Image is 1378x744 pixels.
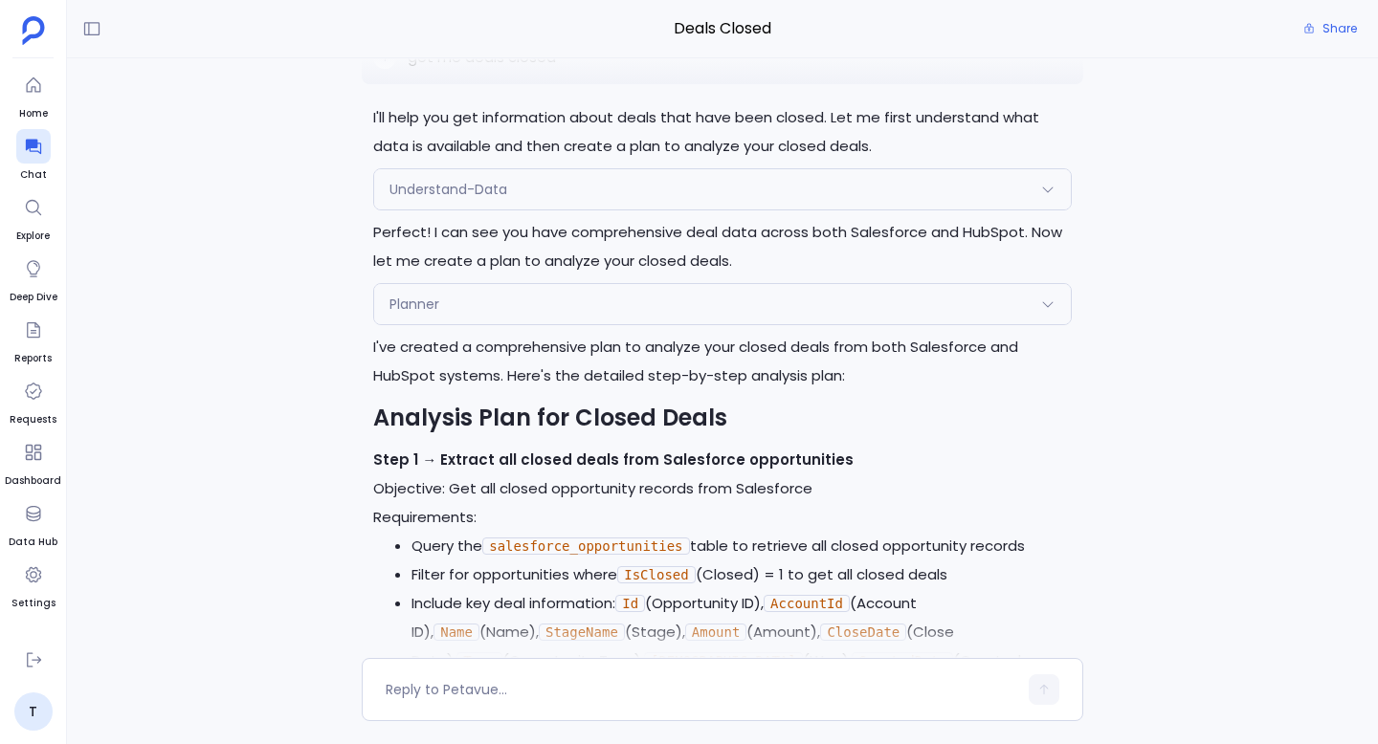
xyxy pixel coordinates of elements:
[11,596,56,611] span: Settings
[10,374,56,427] a: Requests
[373,449,854,470] strong: Step 1 → Extract all closed deals from Salesforce opportunities
[10,252,57,305] a: Deep Dive
[482,537,689,555] code: salesforce_opportunities
[14,351,52,366] span: Reports
[16,229,51,244] span: Explore
[373,333,1072,390] p: I've created a comprehensive plan to analyze your closed deals from both Salesforce and HubSpot s...
[16,106,51,121] span: Home
[5,473,61,489] span: Dashboard
[615,595,645,612] code: Id
[389,295,439,314] span: Planner
[10,412,56,427] span: Requests
[16,190,51,244] a: Explore
[1292,15,1368,42] button: Share
[22,16,45,45] img: petavue logo
[16,167,51,183] span: Chat
[373,503,1072,532] p: Requirements:
[16,68,51,121] a: Home
[10,290,57,305] span: Deep Dive
[617,566,695,583] code: IsClosed
[1322,21,1357,36] span: Share
[9,535,57,550] span: Data Hub
[764,595,850,612] code: AccountId
[9,496,57,550] a: Data Hub
[373,402,1072,434] h2: Analysis Plan for Closed Deals
[411,532,1072,560] li: Query the table to retrieve all closed opportunity records
[14,313,52,366] a: Reports
[389,180,507,199] span: Understand-Data
[411,589,1072,704] li: Include key deal information: (Opportunity ID), (Account ID), (Name), (Stage), (Amount), (Close D...
[373,103,1072,161] p: I'll help you get information about deals that have been closed. Let me first understand what dat...
[411,560,1072,589] li: Filter for opportunities where (Closed) = 1 to get all closed deals
[14,692,53,731] a: T
[362,16,1083,41] span: Deals Closed
[373,474,1072,503] p: Objective: Get all closed opportunity records from Salesforce
[5,435,61,489] a: Dashboard
[16,129,51,183] a: Chat
[11,558,56,611] a: Settings
[373,218,1072,275] p: Perfect! I can see you have comprehensive deal data across both Salesforce and HubSpot. Now let m...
